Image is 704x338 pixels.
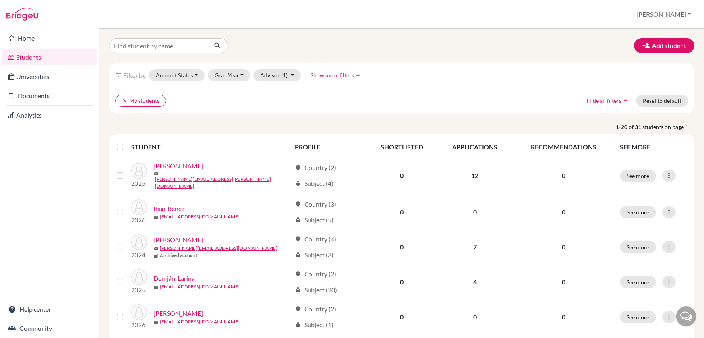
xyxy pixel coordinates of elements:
p: 0 [517,242,610,252]
td: 0 [366,230,437,265]
div: Country (4) [295,234,336,244]
i: filter_list [115,72,122,78]
div: Subject (20) [295,285,337,295]
span: mail [153,215,158,220]
span: local_library [295,322,301,328]
button: Grad Year [208,69,251,81]
span: mail [153,320,158,324]
td: 0 [366,156,437,195]
span: location_on [295,236,301,242]
a: [PERSON_NAME] [153,161,203,171]
th: RECOMMENDATIONS [513,137,615,156]
span: local_library [295,217,301,223]
a: Universities [2,69,97,85]
img: Antosz, Lea [131,163,147,179]
a: [PERSON_NAME][EMAIL_ADDRESS][PERSON_NAME][DOMAIN_NAME] [155,176,291,190]
span: mail [153,171,158,176]
img: Eigler, András [131,304,147,320]
i: arrow_drop_up [354,71,362,79]
span: Hide all filters [587,97,621,104]
button: clearMy students [115,95,166,107]
th: SEE MORE [615,137,691,156]
button: Hide all filtersarrow_drop_up [580,95,636,107]
p: 0 [517,277,610,287]
span: location_on [295,271,301,277]
button: See more [620,311,656,323]
i: clear [122,98,128,104]
td: 0 [366,265,437,299]
a: [PERSON_NAME][EMAIL_ADDRESS][DOMAIN_NAME] [160,245,277,252]
span: local_library [295,252,301,258]
img: Bridge-U [6,8,38,21]
p: 0 [517,171,610,180]
p: 2024 [131,250,147,260]
span: mail [153,285,158,290]
div: Subject (4) [295,179,333,188]
td: 0 [437,299,513,334]
input: Find student by name... [109,38,207,53]
th: APPLICATIONS [437,137,513,156]
th: SHORTLISTED [366,137,437,156]
a: Documents [2,88,97,104]
button: Account Status [149,69,205,81]
td: 7 [437,230,513,265]
img: Demetrovics, Benjamin [131,234,147,250]
b: Archived account [160,252,197,259]
button: [PERSON_NAME] [633,7,694,22]
button: Show more filtersarrow_drop_up [304,69,369,81]
p: 2026 [131,320,147,330]
a: [EMAIL_ADDRESS][DOMAIN_NAME] [160,318,240,325]
p: 0 [517,207,610,217]
td: 0 [437,195,513,230]
strong: 1-20 of 31 [616,123,642,131]
img: Bagi, Bence [131,199,147,215]
i: arrow_drop_up [621,97,629,104]
a: Domján, Larina [153,274,195,283]
a: Help center [2,301,97,317]
button: Add student [634,38,694,53]
button: See more [620,276,656,288]
a: [EMAIL_ADDRESS][DOMAIN_NAME] [160,213,240,220]
div: Subject (5) [295,215,333,225]
button: See more [620,170,656,182]
div: Subject (1) [295,320,333,330]
span: Show more filters [311,72,354,79]
span: mail [153,246,158,251]
a: Home [2,30,97,46]
td: 0 [366,195,437,230]
button: Reset to default [636,95,688,107]
div: Subject (3) [295,250,333,260]
div: Country (2) [295,304,336,314]
button: See more [620,241,656,253]
span: local_library [295,180,301,187]
span: local_library [295,287,301,293]
a: Students [2,49,97,65]
a: [PERSON_NAME] [153,309,203,318]
a: [EMAIL_ADDRESS][DOMAIN_NAME] [160,283,240,290]
a: [PERSON_NAME] [153,235,203,245]
p: 2026 [131,215,147,225]
th: PROFILE [290,137,366,156]
th: STUDENT [131,137,290,156]
a: Analytics [2,107,97,123]
div: Country (2) [295,269,336,279]
span: location_on [295,164,301,171]
div: Country (3) [295,199,336,209]
a: Bagi, Bence [153,204,184,213]
p: 0 [517,312,610,322]
p: 2025 [131,285,147,295]
span: students on page 1 [642,123,694,131]
div: Country (2) [295,163,336,172]
td: 4 [437,265,513,299]
button: See more [620,206,656,218]
span: (1) [281,72,288,79]
span: location_on [295,306,301,312]
span: Filter by [123,71,146,79]
td: 0 [366,299,437,334]
p: 2025 [131,179,147,188]
td: 12 [437,156,513,195]
span: inventory_2 [153,253,158,258]
button: Advisor(1) [253,69,301,81]
img: Domján, Larina [131,269,147,285]
a: Community [2,321,97,336]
